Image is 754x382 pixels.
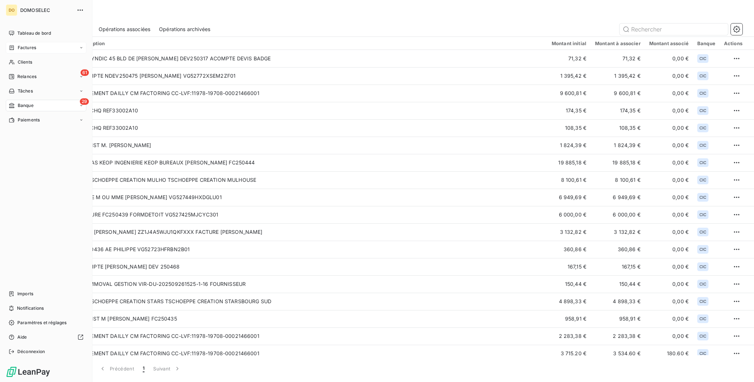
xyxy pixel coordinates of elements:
td: VIR INST M [PERSON_NAME] FC250435 [73,310,547,327]
td: VIR DE M OU MME [PERSON_NAME] VG527449HXDGLU01 [73,189,547,206]
a: Aide [6,331,86,343]
div: Banque [697,40,715,46]
span: Opérations associées [99,26,150,33]
div: Montant initial [552,40,586,46]
td: 0,00 € [645,223,693,241]
button: Suivant [149,361,185,376]
td: 6 000,00 € [547,206,591,223]
span: Opérations archivées [159,26,210,33]
td: 0,00 € [645,50,693,67]
div: DO [6,4,17,16]
div: Montant à associer [595,40,641,46]
td: 0,00 € [645,171,693,189]
span: CIC [699,108,706,113]
span: CIC [699,143,706,147]
img: Logo LeanPay [6,366,51,378]
span: CIC [699,195,706,199]
span: Clients [18,59,32,65]
td: 108,35 € [591,119,645,137]
td: 4 898,33 € [591,293,645,310]
td: 0,00 € [645,327,693,345]
td: 360,86 € [591,241,645,258]
td: 1 824,39 € [591,137,645,154]
td: 108,35 € [547,119,591,137]
td: 1 824,39 € [547,137,591,154]
td: 3 132,82 € [547,223,591,241]
td: 958,91 € [547,310,591,327]
span: CIC [699,56,706,61]
td: 6 000,00 € [591,206,645,223]
td: 150,44 € [547,275,591,293]
span: 29 [80,98,89,105]
td: 71,32 € [591,50,645,67]
td: VERSEMENT DAILLY CM FACTORING CC-LVF:11978-19708-00021466001 [73,345,547,362]
span: CIC [699,213,706,217]
div: Montant associé [649,40,689,46]
td: ACOMPTE NDEV250475 [PERSON_NAME] VG52772XSEM2ZF01 [73,67,547,85]
span: CIC [699,299,706,304]
span: CIC [699,178,706,182]
td: 167,15 € [591,258,645,275]
td: 2 283,38 € [591,327,645,345]
span: CIC [699,247,706,252]
button: Précédent [95,361,138,376]
td: 8 100,61 € [547,171,591,189]
td: 0,00 € [645,293,693,310]
span: DOMOSELEC [20,7,72,13]
span: CIC [699,126,706,130]
td: VIR TSCHOEPPE CREATION STARS TSCHOEPPE CREATION STARSBOURG SUD [73,293,547,310]
button: 1 [138,361,149,376]
span: 61 [81,69,89,76]
td: 4 898,33 € [547,293,591,310]
span: CIC [699,160,706,165]
td: 71,32 € [547,50,591,67]
td: 0,00 € [645,102,693,119]
span: Tableau de bord [17,30,51,37]
span: Tâches [18,88,33,94]
td: 0,00 € [645,189,693,206]
td: VIR SAS KEOP INGENIERIE KEOP BUREAUX [PERSON_NAME] FC250444 [73,154,547,171]
td: 3 534,60 € [591,345,645,362]
span: CIC [699,265,706,269]
td: 6 949,69 € [591,189,645,206]
td: 0,00 € [645,67,693,85]
td: 3 132,82 € [591,223,645,241]
td: VIR IMMOVAL GESTION VIR-DU-202509261525-1-16 FOURNISSEUR [73,275,547,293]
td: VIR INST M. [PERSON_NAME] [73,137,547,154]
td: 0,00 € [645,85,693,102]
td: 19 885,18 € [547,154,591,171]
span: Imports [17,291,33,297]
iframe: Intercom live chat [729,357,747,375]
td: VIR M [PERSON_NAME] ZZ1J4A5WJU1QKFXXX FACTURE [PERSON_NAME] [73,223,547,241]
span: Paiements [18,117,40,123]
span: Factures [18,44,36,51]
td: VERSEMENT DAILLY CM FACTORING CC-LVF:11978-19708-00021466001 [73,327,547,345]
td: 1 395,42 € [591,67,645,85]
td: 0,00 € [645,258,693,275]
span: CIC [699,351,706,356]
td: 0,00 € [645,206,693,223]
td: 180,60 € [645,345,693,362]
span: Paramètres et réglages [17,319,66,326]
span: Déconnexion [17,348,45,355]
div: Actions [724,40,742,46]
td: 19 885,18 € [591,154,645,171]
span: CIC [699,282,706,286]
td: 0,00 € [645,275,693,293]
td: VERSEMENT DAILLY CM FACTORING CC-LVF:11978-19708-00021466001 [73,85,547,102]
td: VIR SYNDIC 45 BLD DE [PERSON_NAME] DEV250317 ACOMPTE DEVIS BADGE [73,50,547,67]
td: REM CHQ REF33002A10 [73,102,547,119]
div: Description [78,40,543,46]
td: 0,00 € [645,137,693,154]
td: 150,44 € [591,275,645,293]
td: 360,86 € [547,241,591,258]
span: Banque [18,102,34,109]
span: CIC [699,334,706,338]
td: 0,00 € [645,241,693,258]
span: CIC [699,317,706,321]
span: Notifications [17,305,44,312]
td: REM CHQ REF33002A10 [73,119,547,137]
td: FC250436 AE PHILIPPE VG52723HFRBN2B01 [73,241,547,258]
span: CIC [699,74,706,78]
td: 9 600,81 € [591,85,645,102]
